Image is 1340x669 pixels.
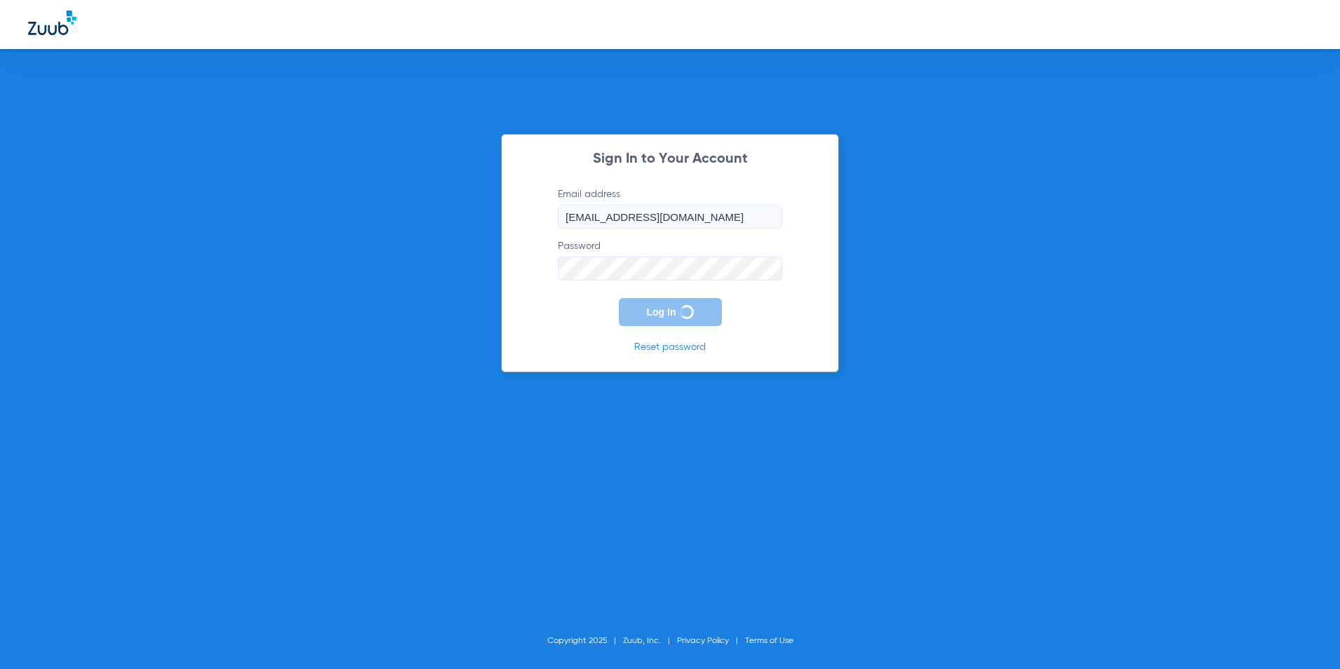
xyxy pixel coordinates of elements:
span: Log In [647,306,676,318]
li: Zuub, Inc. [623,634,677,648]
a: Privacy Policy [677,637,729,645]
input: Password [558,257,782,281]
button: Log In [619,298,722,326]
a: Reset password [634,342,706,352]
label: Password [558,239,782,281]
a: Terms of Use [745,637,793,645]
img: Zuub Logo [28,11,76,35]
h2: Sign In to Your Account [537,152,803,166]
label: Email address [558,187,782,229]
input: Email address [558,205,782,229]
li: Copyright 2025 [547,634,623,648]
